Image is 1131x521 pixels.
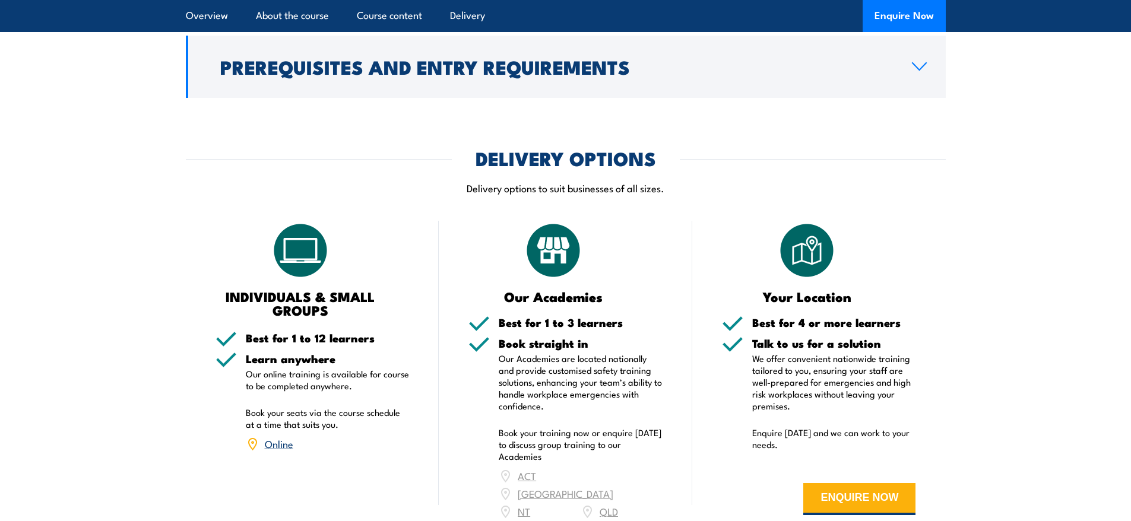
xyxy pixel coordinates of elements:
h5: Best for 4 or more learners [752,317,916,328]
h5: Learn anywhere [246,353,410,364]
p: Delivery options to suit businesses of all sizes. [186,181,946,195]
h5: Talk to us for a solution [752,338,916,349]
a: Online [265,436,293,450]
p: Book your seats via the course schedule at a time that suits you. [246,406,410,430]
h3: Your Location [722,290,892,303]
h5: Book straight in [499,338,663,349]
h2: DELIVERY OPTIONS [476,150,656,166]
p: Our Academies are located nationally and provide customised safety training solutions, enhancing ... [499,352,663,412]
h3: INDIVIDUALS & SMALL GROUPS [216,290,386,317]
p: Enquire [DATE] and we can work to your needs. [752,427,916,450]
h5: Best for 1 to 3 learners [499,317,663,328]
h5: Best for 1 to 12 learners [246,332,410,344]
h3: Our Academies [468,290,639,303]
p: Book your training now or enquire [DATE] to discuss group training to our Academies [499,427,663,462]
h2: Prerequisites and Entry Requirements [220,58,893,75]
p: We offer convenient nationwide training tailored to you, ensuring your staff are well-prepared fo... [752,352,916,412]
p: Our online training is available for course to be completed anywhere. [246,368,410,392]
button: ENQUIRE NOW [803,483,915,515]
a: Prerequisites and Entry Requirements [186,36,946,98]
